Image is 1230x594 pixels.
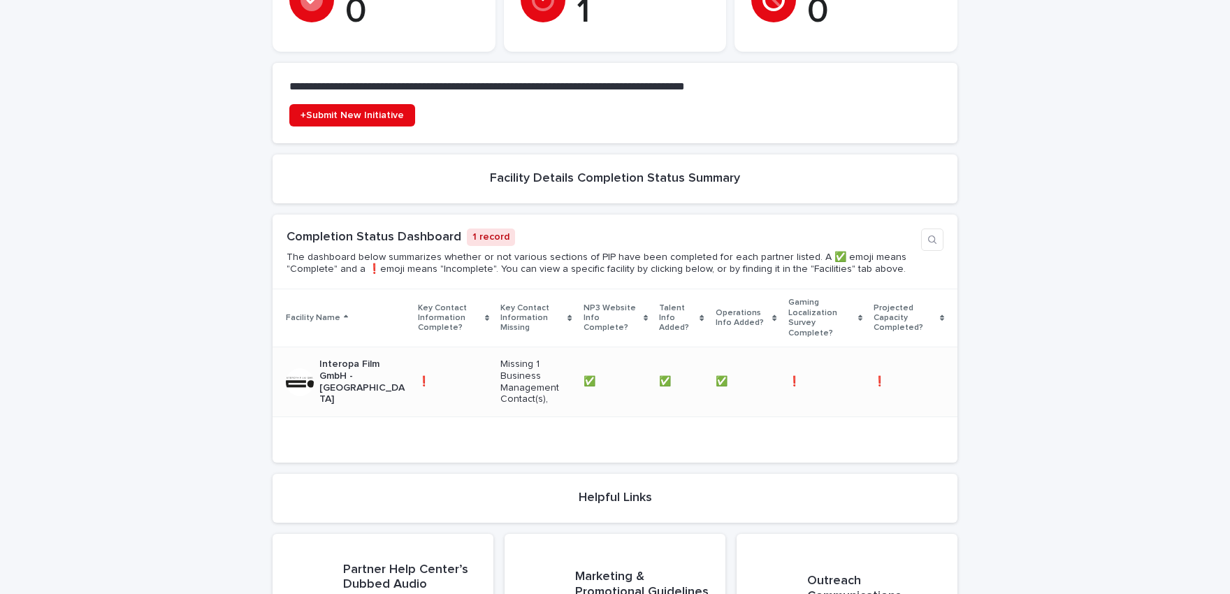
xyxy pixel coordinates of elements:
tr: Interopa Film GmbH - [GEOGRAPHIC_DATA]❗️❗️ Missing 1 Business Management Contact(s),✅✅ ✅✅ ✅✅ ❗️❗️... [273,347,957,416]
p: Operations Info Added? [716,305,769,331]
p: The dashboard below summarizes whether or not various sections of PIP have been completed for eac... [287,252,916,275]
h2: Facility Details Completion Status Summary [490,171,740,187]
a: Completion Status Dashboard [287,231,461,243]
h2: Helpful Links [579,491,652,506]
p: Gaming Localization Survey Complete? [788,295,855,341]
p: ✅ [584,373,598,388]
p: Key Contact Information Missing [500,300,564,336]
p: Facility Name [286,310,340,326]
p: ❗️ [874,373,888,388]
p: Projected Capacity Completed? [874,300,936,336]
p: ✅ [716,373,730,388]
p: Talent Info Added? [659,300,697,336]
p: Missing 1 Business Management Contact(s), [500,358,572,405]
p: ❗️ [788,373,803,388]
a: +Submit New Initiative [289,104,415,126]
p: NP3 Website Info Complete? [584,300,640,336]
span: +Submit New Initiative [301,110,404,120]
p: Key Contact Information Complete? [418,300,482,336]
p: 1 record [467,229,515,246]
p: ✅ [659,373,674,388]
p: Interopa Film GmbH - [GEOGRAPHIC_DATA] [319,358,407,405]
p: ❗️ [418,373,433,388]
